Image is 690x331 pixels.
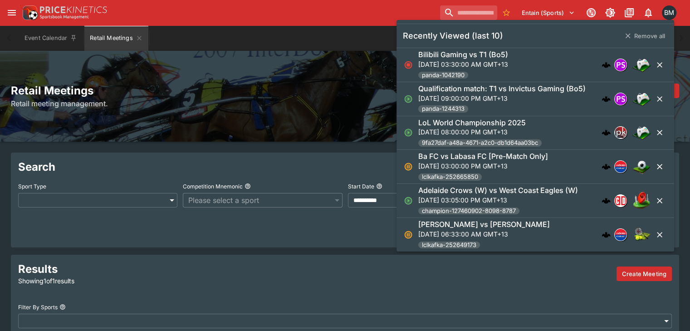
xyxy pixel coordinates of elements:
[621,5,637,21] button: Documentation
[614,160,627,173] div: lclkafka
[418,127,542,137] p: [DATE] 08:00:00 PM GMT+13
[418,220,550,229] h6: [PERSON_NAME] vs [PERSON_NAME]
[619,29,670,43] button: Remove all
[418,118,526,128] h6: LoL World Championship 2025
[4,5,20,21] button: open drawer
[602,60,611,69] img: logo-cerberus.svg
[245,183,251,189] button: Competition Mnemonic
[632,158,651,176] img: soccer.png
[499,5,514,20] button: No Bookmarks
[615,59,626,71] img: pandascore.png
[602,230,611,239] img: logo-cerberus.svg
[418,138,542,148] span: 9fa27daf-a48a-4671-a2c0-db1d64aa03bc
[602,128,611,137] div: cerberus
[18,183,46,190] p: Sport Type
[640,5,656,21] button: Notifications
[602,196,611,205] img: logo-cerberus.svg
[614,93,627,105] div: pandascore
[418,59,508,69] p: [DATE] 03:30:00 AM GMT+13
[18,160,672,174] h2: Search
[18,262,226,276] h2: Results
[418,84,586,94] h6: Qualification match: T1 vs Invictus Gaming (Bo5)
[183,183,243,190] p: Competition Mnemonic
[418,186,578,195] h6: Adelaide Crows (W) vs West Coast Eagles (W)
[632,56,651,74] img: esports.png
[662,5,676,20] div: Byron Monk
[404,128,413,137] svg: Open
[602,230,611,239] div: cerberus
[602,196,611,205] div: cerberus
[418,71,468,80] span: panda-1042190
[614,194,627,207] div: championdata
[348,183,374,190] p: Start Date
[659,3,679,23] button: Byron Monk
[602,94,611,104] div: cerberus
[615,93,626,105] img: pandascore.png
[404,60,413,69] svg: Closed
[615,161,626,173] img: lclkafka.png
[583,5,599,21] button: Connected to PK
[632,90,651,108] img: esports.png
[59,304,66,310] button: Filter By Sports
[516,5,580,20] button: Select Tenant
[615,195,626,207] img: championdata.png
[418,195,578,205] p: [DATE] 03:05:00 PM GMT+13
[188,195,328,206] span: Please select a sport
[18,303,58,311] p: Filter By Sports
[418,161,548,171] p: [DATE] 03:00:00 PM GMT+13
[418,207,519,216] span: champion-127460902-8098-8787
[40,15,89,19] img: Sportsbook Management
[418,241,480,250] span: lclkafka-252649173
[404,162,413,171] svg: Suspended
[614,126,627,139] div: pricekinetics
[632,192,651,210] img: australian_rules.png
[602,60,611,69] div: cerberus
[84,25,148,51] button: Retail Meetings
[404,230,413,239] svg: Suspended
[440,5,497,20] input: search
[20,4,38,22] img: PriceKinetics Logo
[614,59,627,71] div: pandascore
[19,25,83,51] button: Event Calendar
[617,267,672,281] button: Create a new meeting by adding events
[418,104,468,114] span: panda-1244313
[615,127,626,138] img: pricekinetics.png
[418,94,586,103] p: [DATE] 09:00:00 PM GMT+13
[418,50,508,59] h6: Bilibili Gaming vs T1 (Bo5)
[615,229,626,241] img: lclkafka.png
[376,183,382,189] button: Start Date
[614,228,627,241] div: lclkafka
[602,5,618,21] button: Toggle light/dark mode
[418,229,550,239] p: [DATE] 06:33:00 AM GMT+13
[403,30,503,41] h5: Recently Viewed (last 10)
[11,98,679,109] h6: Retail meeting management.
[602,128,611,137] img: logo-cerberus.svg
[11,84,679,98] h2: Retail Meetings
[418,152,548,161] h6: Ba FC vs Labasa FC [Pre-Match Only]
[602,162,611,171] div: cerberus
[40,6,107,13] img: PriceKinetics
[602,94,611,104] img: logo-cerberus.svg
[404,196,413,205] svg: Open
[632,124,651,142] img: esports.png
[404,94,413,104] svg: Open
[602,162,611,171] img: logo-cerberus.svg
[18,276,226,286] p: Showing 1 of 1 results
[632,226,651,244] img: tennis.png
[418,173,482,182] span: lclkafka-252665850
